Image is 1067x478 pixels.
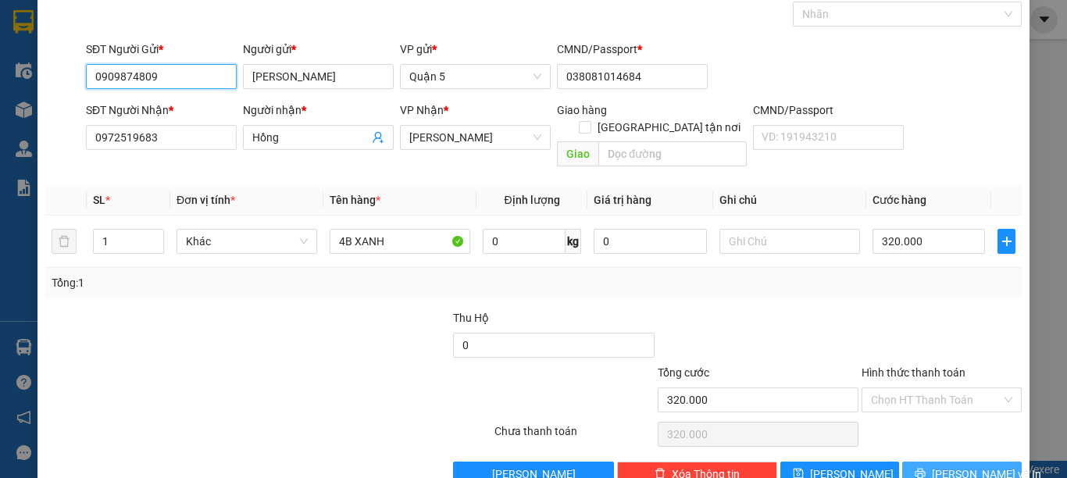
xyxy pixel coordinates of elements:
input: 0 [594,229,706,254]
span: SL [93,194,105,206]
span: Khác [186,230,308,253]
span: kg [566,229,581,254]
div: CMND/Passport [753,102,904,119]
b: Trà Lan Viên - Gửi khách hàng [96,23,155,177]
b: Trà Lan Viên [20,101,57,174]
span: Giá trị hàng [594,194,651,206]
div: Người gửi [243,41,394,58]
button: delete [52,229,77,254]
span: Giao [557,141,598,166]
span: Đơn vị tính [177,194,235,206]
div: SĐT Người Nhận [86,102,237,119]
span: VP Nhận [400,104,444,116]
div: SĐT Người Gửi [86,41,237,58]
li: (c) 2017 [131,74,215,94]
button: plus [997,229,1015,254]
input: VD: Bàn, Ghế [330,229,470,254]
input: Ghi Chú [719,229,860,254]
b: [DOMAIN_NAME] [131,59,215,72]
input: Dọc đường [598,141,747,166]
span: Lê Hồng Phong [409,126,541,149]
span: Quận 5 [409,65,541,88]
span: Tổng cước [658,366,709,379]
span: Tên hàng [330,194,380,206]
span: Thu Hộ [453,312,489,324]
span: Giao hàng [557,104,607,116]
div: Chưa thanh toán [493,423,656,450]
span: [GEOGRAPHIC_DATA] tận nơi [591,119,747,136]
div: Tổng: 1 [52,274,413,291]
div: Người nhận [243,102,394,119]
th: Ghi chú [713,185,866,216]
span: user-add [372,131,384,144]
div: CMND/Passport [557,41,708,58]
label: Hình thức thanh toán [862,366,965,379]
span: Cước hàng [873,194,926,206]
span: Định lượng [504,194,559,206]
img: logo.jpg [170,20,207,57]
div: VP gửi [400,41,551,58]
span: plus [998,235,1015,248]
